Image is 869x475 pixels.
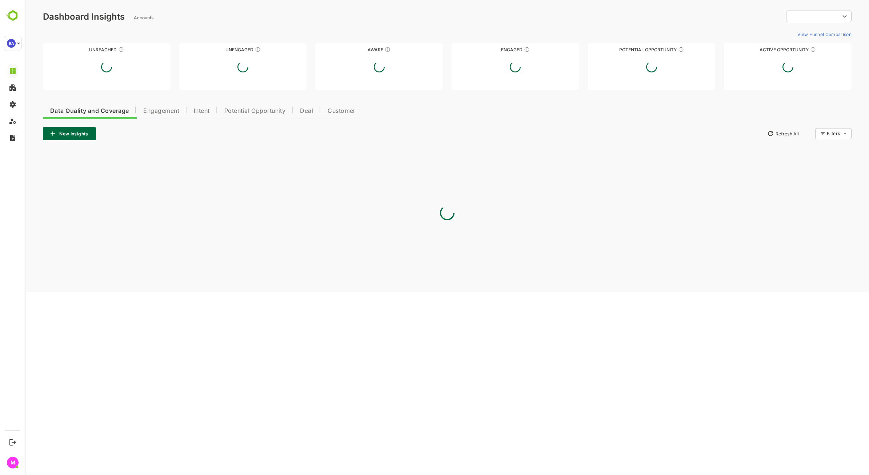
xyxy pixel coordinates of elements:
[801,127,826,140] div: Filters
[199,108,260,114] span: Potential Opportunity
[275,108,288,114] span: Deal
[7,39,16,48] div: 9A
[426,47,554,52] div: Engaged
[698,47,826,52] div: Active Opportunity
[653,47,658,52] div: These accounts are MQAs and can be passed on to Inside Sales
[17,127,71,140] button: New Insights
[801,131,814,136] div: Filters
[25,108,103,114] span: Data Quality and Coverage
[93,47,99,52] div: These accounts have not been engaged with for a defined time period
[17,47,145,52] div: Unreached
[769,28,826,40] button: View Funnel Comparison
[738,128,777,139] button: Refresh All
[785,47,790,52] div: These accounts have open opportunities which might be at any of the Sales Stages
[154,47,281,52] div: Unengaged
[17,11,99,22] div: Dashboard Insights
[761,10,826,23] div: ​
[498,47,504,52] div: These accounts are warm, further nurturing would qualify them to MQAs
[359,47,365,52] div: These accounts have just entered the buying cycle and need further nurturing
[7,457,19,468] div: M
[4,9,22,23] img: BambooboxLogoMark.f1c84d78b4c51b1a7b5f700c9845e183.svg
[562,47,690,52] div: Potential Opportunity
[8,437,17,447] button: Logout
[229,47,235,52] div: These accounts have not shown enough engagement and need nurturing
[168,108,184,114] span: Intent
[302,108,330,114] span: Customer
[290,47,417,52] div: Aware
[103,15,130,20] ag: -- Accounts
[118,108,154,114] span: Engagement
